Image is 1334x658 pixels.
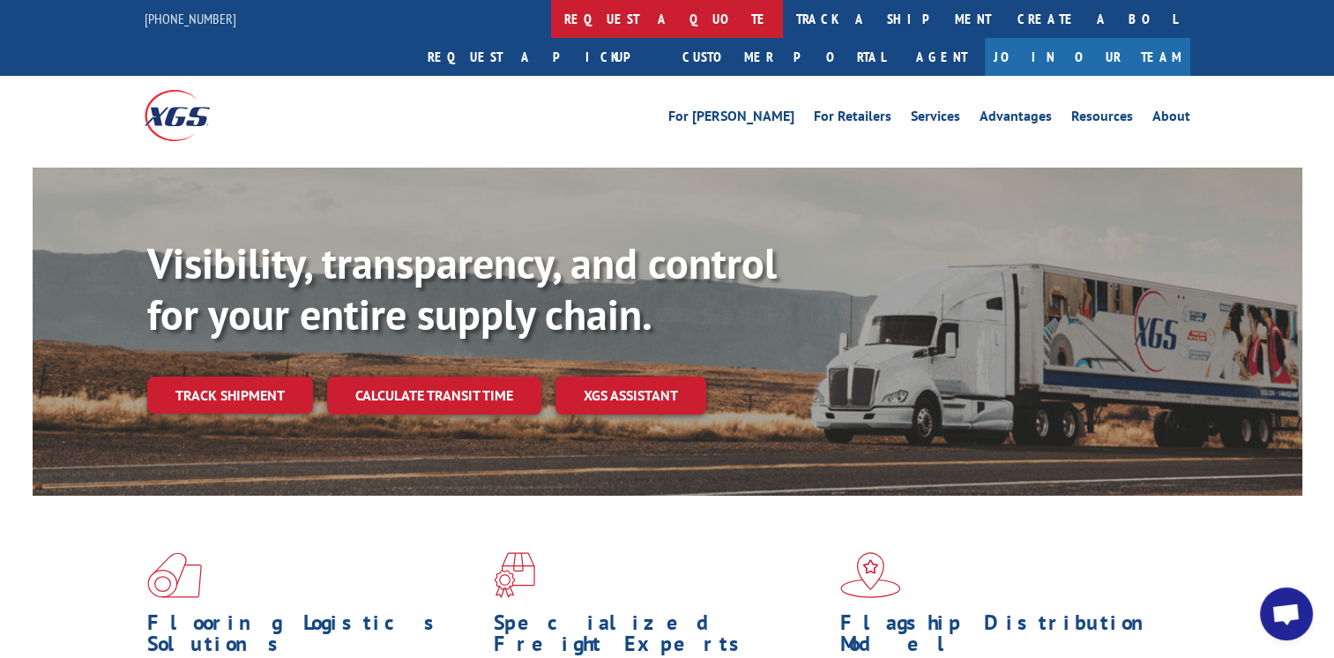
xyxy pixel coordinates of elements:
a: XGS ASSISTANT [555,377,706,415]
img: xgs-icon-flagship-distribution-model-red [840,552,901,598]
a: [PHONE_NUMBER] [145,10,236,27]
a: Services [911,109,960,129]
a: Customer Portal [669,38,898,76]
a: Advantages [980,109,1052,129]
img: xgs-icon-total-supply-chain-intelligence-red [147,552,202,598]
a: Open chat [1260,587,1313,640]
a: Request a pickup [414,38,669,76]
b: Visibility, transparency, and control for your entire supply chain. [147,236,777,341]
a: Track shipment [147,377,313,414]
a: For [PERSON_NAME] [668,109,794,129]
a: About [1152,109,1190,129]
a: Calculate transit time [327,377,541,415]
a: Join Our Team [985,38,1190,76]
a: Agent [898,38,985,76]
a: For Retailers [814,109,891,129]
a: Resources [1071,109,1133,129]
img: xgs-icon-focused-on-flooring-red [494,552,535,598]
